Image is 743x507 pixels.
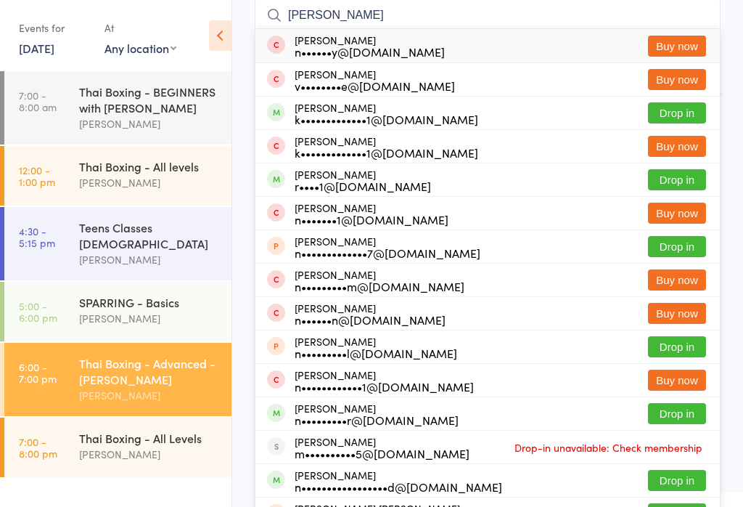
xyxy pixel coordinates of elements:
[648,169,706,190] button: Drop in
[295,169,431,192] div: [PERSON_NAME]
[19,16,90,40] div: Events for
[648,102,706,123] button: Drop in
[4,343,231,416] a: 6:00 -7:00 pmThai Boxing - Advanced - [PERSON_NAME][PERSON_NAME]
[295,436,469,459] div: [PERSON_NAME]
[19,300,57,323] time: 5:00 - 6:00 pm
[79,446,219,463] div: [PERSON_NAME]
[19,40,54,56] a: [DATE]
[295,102,478,125] div: [PERSON_NAME]
[79,158,219,174] div: Thai Boxing - All levels
[4,71,231,145] a: 7:00 -8:00 amThai Boxing - BEGINNERS with [PERSON_NAME][PERSON_NAME]
[19,164,55,187] time: 12:00 - 1:00 pm
[648,336,706,357] button: Drop in
[295,447,469,459] div: m••••••••••5@[DOMAIN_NAME]
[104,16,176,40] div: At
[295,180,431,192] div: r••••1@[DOMAIN_NAME]
[648,470,706,491] button: Drop in
[295,269,464,292] div: [PERSON_NAME]
[295,302,446,325] div: [PERSON_NAME]
[648,69,706,90] button: Buy now
[295,414,459,426] div: n•••••••••r@[DOMAIN_NAME]
[4,418,231,477] a: 7:00 -8:00 pmThai Boxing - All Levels[PERSON_NAME]
[511,437,706,458] span: Drop-in unavailable: Check membership
[648,203,706,224] button: Buy now
[4,207,231,280] a: 4:30 -5:15 pmTeens Classes [DEMOGRAPHIC_DATA][PERSON_NAME]
[295,68,455,92] div: [PERSON_NAME]
[295,369,474,392] div: [PERSON_NAME]
[295,80,455,92] div: v••••••••e@[DOMAIN_NAME]
[19,89,57,113] time: 7:00 - 8:00 am
[295,314,446,325] div: n••••••n@[DOMAIN_NAME]
[648,303,706,324] button: Buy now
[295,113,478,125] div: k•••••••••••••1@[DOMAIN_NAME]
[4,146,231,206] a: 12:00 -1:00 pmThai Boxing - All levels[PERSON_NAME]
[295,381,474,392] div: n••••••••••••1@[DOMAIN_NAME]
[19,436,57,459] time: 7:00 - 8:00 pm
[79,219,219,251] div: Teens Classes [DEMOGRAPHIC_DATA]
[295,46,445,57] div: n••••••y@[DOMAIN_NAME]
[79,430,219,446] div: Thai Boxing - All Levels
[19,361,57,384] time: 6:00 - 7:00 pm
[648,370,706,391] button: Buy now
[648,36,706,57] button: Buy now
[295,481,502,492] div: n•••••••••••••••••d@[DOMAIN_NAME]
[648,236,706,257] button: Drop in
[79,84,219,115] div: Thai Boxing - BEGINNERS with [PERSON_NAME]
[648,403,706,424] button: Drop in
[295,34,445,57] div: [PERSON_NAME]
[4,282,231,341] a: 5:00 -6:00 pmSPARRING - Basics[PERSON_NAME]
[79,387,219,404] div: [PERSON_NAME]
[19,225,55,248] time: 4:30 - 5:15 pm
[295,135,478,158] div: [PERSON_NAME]
[79,294,219,310] div: SPARRING - Basics
[295,147,478,158] div: k•••••••••••••1@[DOMAIN_NAME]
[295,336,457,359] div: [PERSON_NAME]
[295,202,448,225] div: [PERSON_NAME]
[295,402,459,426] div: [PERSON_NAME]
[79,115,219,132] div: [PERSON_NAME]
[79,174,219,191] div: [PERSON_NAME]
[648,136,706,157] button: Buy now
[295,280,464,292] div: n•••••••••m@[DOMAIN_NAME]
[648,269,706,291] button: Buy now
[79,251,219,268] div: [PERSON_NAME]
[79,355,219,387] div: Thai Boxing - Advanced - [PERSON_NAME]
[79,310,219,327] div: [PERSON_NAME]
[295,235,480,259] div: [PERSON_NAME]
[104,40,176,56] div: Any location
[295,347,457,359] div: n•••••••••l@[DOMAIN_NAME]
[295,469,502,492] div: [PERSON_NAME]
[295,247,480,259] div: n•••••••••••••7@[DOMAIN_NAME]
[295,214,448,225] div: n•••••••1@[DOMAIN_NAME]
